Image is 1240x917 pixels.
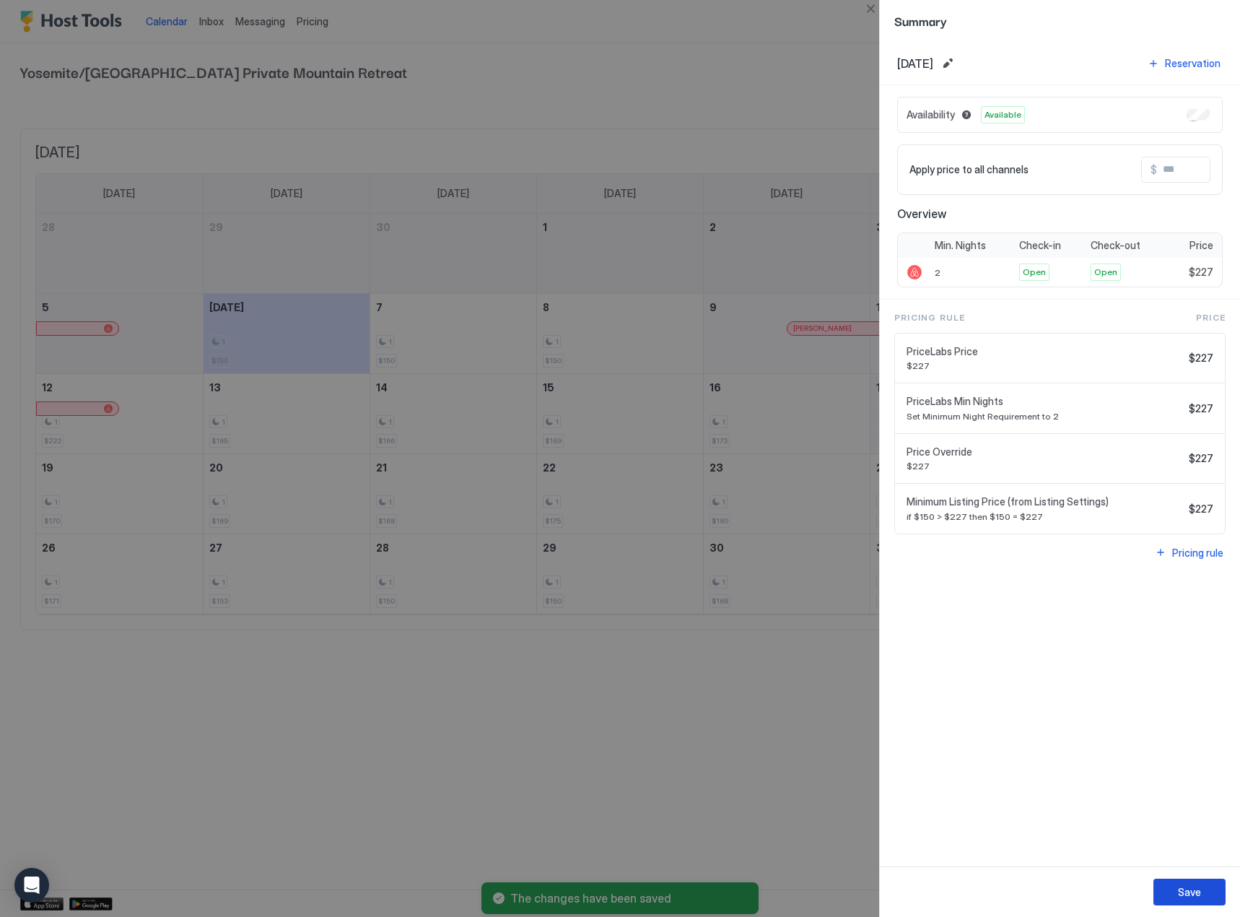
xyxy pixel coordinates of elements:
span: if $150 > $227 then $150 = $227 [907,511,1183,522]
span: Check-in [1019,239,1061,252]
span: Price [1189,239,1213,252]
span: [DATE] [897,56,933,71]
span: Pricing Rule [894,311,965,324]
span: Set Minimum Night Requirement to 2 [907,411,1183,422]
span: $227 [1189,402,1213,415]
span: Available [984,108,1021,121]
span: Apply price to all channels [909,163,1029,176]
span: Check-out [1091,239,1140,252]
div: Open Intercom Messenger [14,868,49,903]
div: Pricing rule [1172,545,1223,560]
button: Pricing rule [1153,543,1226,562]
span: Price [1196,311,1226,324]
span: 2 [935,267,940,278]
div: Save [1178,885,1201,900]
span: PriceLabs Price [907,345,1183,358]
span: Overview [897,207,1223,221]
div: Reservation [1165,56,1221,71]
span: Availability [907,108,955,121]
span: $227 [907,360,1183,371]
span: Minimum Listing Price (from Listing Settings) [907,495,1183,508]
span: Min. Nights [935,239,986,252]
span: $227 [1189,352,1213,365]
span: $227 [907,461,1183,471]
span: Open [1094,266,1117,279]
button: Reservation [1145,53,1223,73]
span: Summary [894,12,1226,30]
span: $ [1151,163,1157,176]
span: $227 [1189,503,1213,516]
button: Edit date range [939,55,956,72]
span: $227 [1189,452,1213,465]
span: Open [1023,266,1046,279]
button: Blocked dates override all pricing rules and remain unavailable until manually unblocked [958,106,975,123]
span: PriceLabs Min Nights [907,395,1183,408]
span: Price Override [907,446,1183,458]
button: Save [1153,879,1226,905]
span: $227 [1189,266,1213,279]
